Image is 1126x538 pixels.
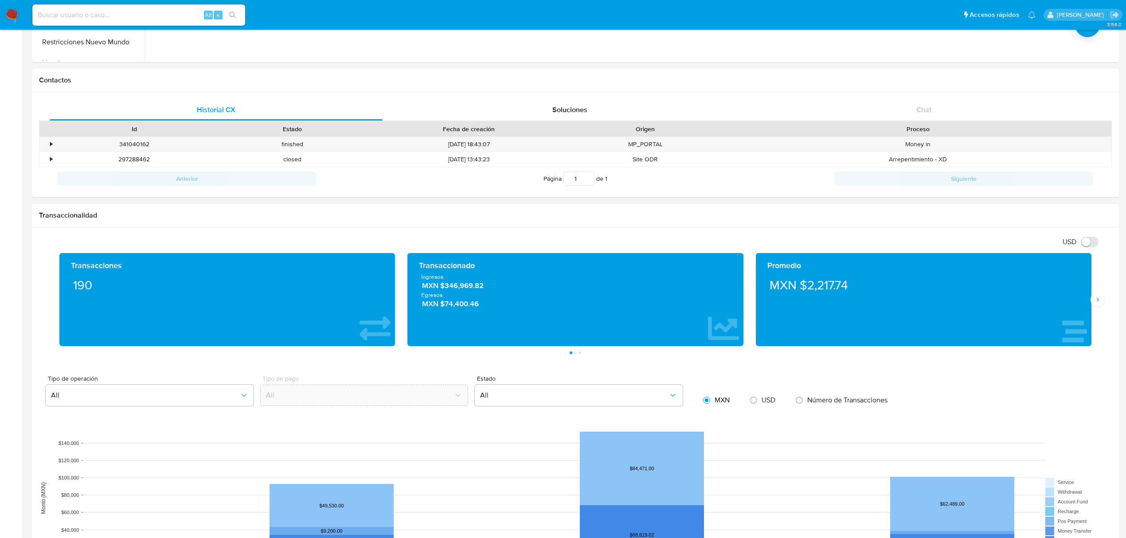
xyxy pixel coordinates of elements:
div: [DATE] 18:43:07 [371,137,566,152]
div: Origen [572,125,718,133]
div: Money in [724,137,1111,152]
button: search-icon [223,9,242,21]
div: Site ODR [566,152,724,167]
button: Siguiente [834,172,1093,186]
div: Id [61,125,207,133]
button: Anterior [58,172,317,186]
span: Página de [543,172,607,186]
div: Fecha de creación [378,125,560,133]
span: Chat [916,105,931,115]
div: Proceso [731,125,1105,133]
div: 297288462 [55,152,213,167]
div: • [50,140,52,148]
div: 341040162 [55,137,213,152]
span: Soluciones [552,105,587,115]
span: Alt [205,11,212,19]
div: [DATE] 13:43:23 [371,152,566,167]
div: Arrepentimiento - XD [724,152,1111,167]
div: MP_PORTAL [566,137,724,152]
div: finished [213,137,371,152]
span: 3.156.0 [1107,21,1122,28]
div: closed [213,152,371,167]
span: Accesos rápidos [970,10,1019,19]
a: Notificaciones [1028,11,1036,19]
span: 1 [605,174,607,183]
button: Lista Interna [34,53,145,74]
input: Buscar usuario o caso... [32,9,245,21]
p: alan.cervantesmartinez@mercadolibre.com.mx [1057,11,1107,19]
a: Salir [1110,10,1119,19]
div: • [50,155,52,164]
span: Historial CX [197,105,235,115]
button: Restricciones Nuevo Mundo [34,31,145,53]
h1: Transaccionalidad [39,211,1112,220]
h1: Contactos [39,76,1112,85]
span: s [217,11,219,19]
div: Estado [219,125,365,133]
